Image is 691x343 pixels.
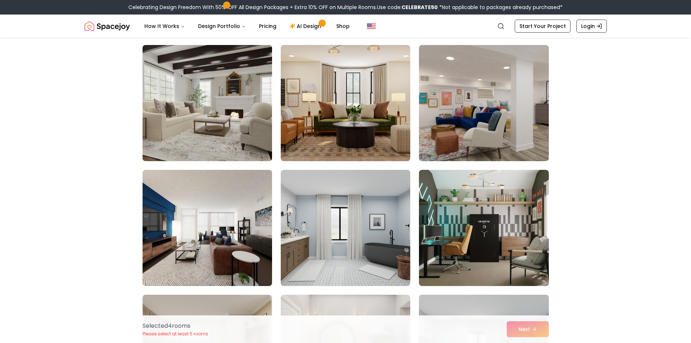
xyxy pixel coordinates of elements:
[515,20,571,33] a: Start Your Project
[281,170,410,286] img: Room room-29
[419,170,548,286] img: Room room-30
[438,4,563,11] span: *Not applicable to packages already purchased*
[85,19,130,33] a: Spacejoy
[139,19,355,33] nav: Main
[85,15,607,38] nav: Global
[367,22,376,30] img: United States
[143,331,208,337] p: Please select at least 5 rooms
[85,19,130,33] img: Spacejoy Logo
[139,19,191,33] button: How It Works
[402,4,438,11] b: CELEBRATE50
[419,45,548,161] img: Room room-27
[377,4,438,11] span: Use code:
[143,170,272,286] img: Room room-28
[281,45,410,161] img: Room room-26
[284,19,329,33] a: AI Design
[143,322,208,330] p: Selected 4 room s
[576,20,607,33] a: Login
[128,4,563,11] div: Celebrating Design Freedom With 50% OFF All Design Packages + Extra 10% OFF on Multiple Rooms.
[253,19,282,33] a: Pricing
[139,42,275,164] img: Room room-25
[192,19,252,33] button: Design Portfolio
[330,19,355,33] a: Shop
